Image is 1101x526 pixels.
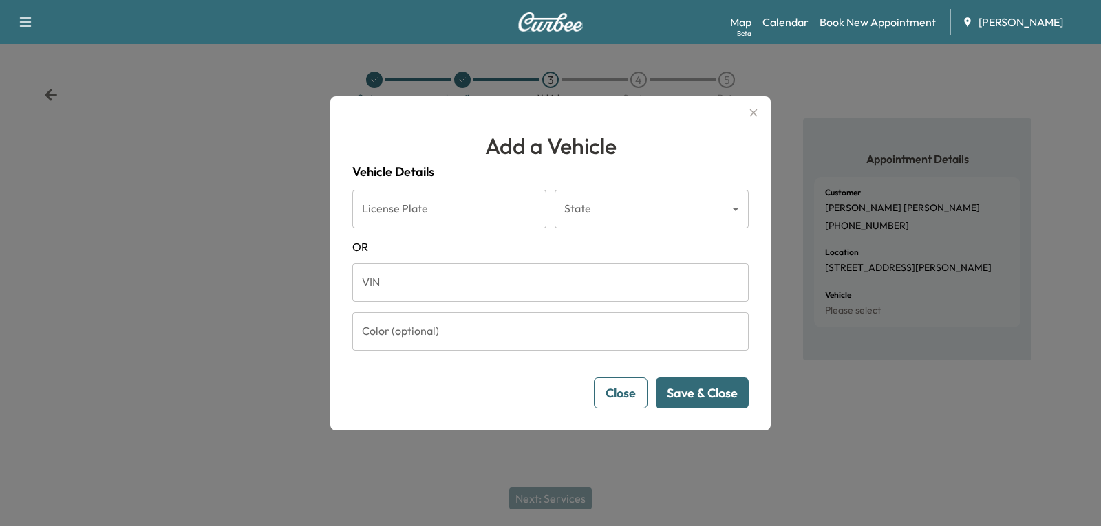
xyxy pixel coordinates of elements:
[730,14,751,30] a: MapBeta
[656,377,749,408] button: Save & Close
[517,12,584,32] img: Curbee Logo
[594,377,648,408] button: Close
[820,14,936,30] a: Book New Appointment
[979,14,1063,30] span: [PERSON_NAME]
[352,129,749,162] h1: Add a Vehicle
[352,162,749,182] h4: Vehicle Details
[352,239,749,255] span: OR
[737,28,751,39] div: Beta
[762,14,809,30] a: Calendar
